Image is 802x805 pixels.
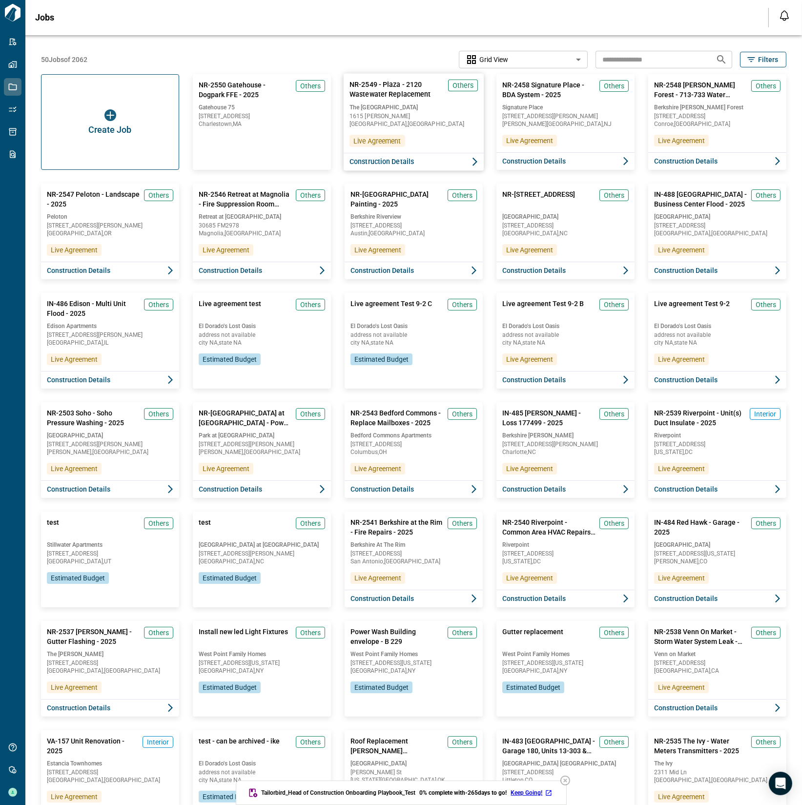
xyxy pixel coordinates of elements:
a: Keep Going! [511,789,555,797]
span: Tailorbird_Head of Construction Onboarding Playbook_Test [262,789,416,797]
span: Jobs [35,13,54,22]
span: 0 % complete with -265 days to go! [420,789,507,797]
div: Open Intercom Messenger [769,772,792,795]
button: Open notification feed [777,8,792,23]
